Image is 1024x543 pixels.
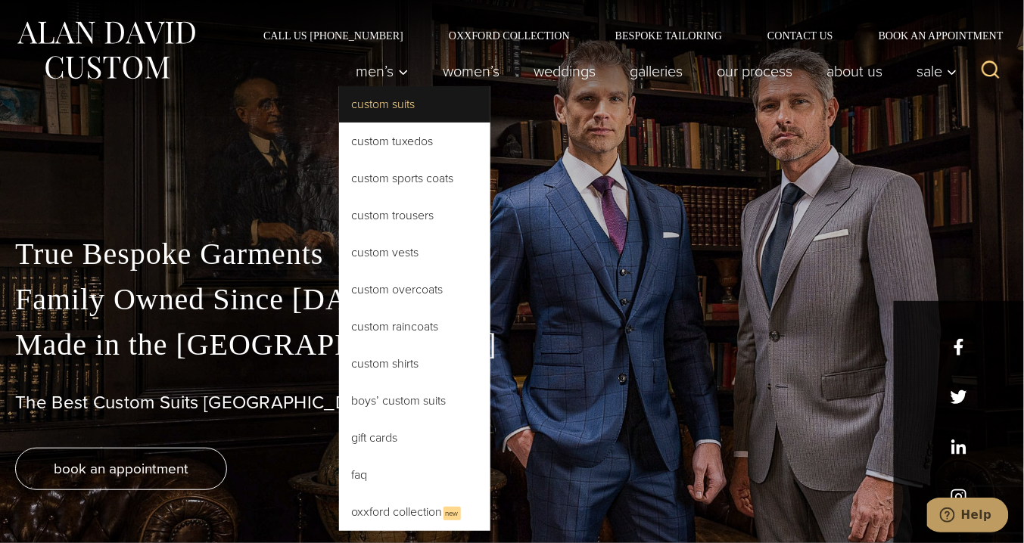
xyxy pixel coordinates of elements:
a: Custom Raincoats [339,309,490,345]
a: book an appointment [15,448,227,490]
span: New [444,507,461,520]
nav: Primary Navigation [339,56,966,86]
a: Contact Us [745,30,856,41]
a: Custom Suits [339,86,490,123]
img: Alan David Custom [15,17,197,84]
a: Book an Appointment [856,30,1009,41]
a: weddings [517,56,613,86]
a: Custom Shirts [339,346,490,382]
iframe: Opens a widget where you can chat to one of our agents [927,498,1009,535]
a: Gift Cards [339,420,490,456]
a: Women’s [426,56,517,86]
a: Oxxford CollectionNew [339,494,490,531]
a: Custom Tuxedos [339,123,490,160]
a: Call Us [PHONE_NUMBER] [241,30,426,41]
a: Galleries [613,56,700,86]
a: FAQ [339,457,490,493]
a: Oxxford Collection [426,30,593,41]
a: Custom Overcoats [339,271,490,308]
button: View Search Form [973,53,1009,89]
span: book an appointment [54,458,188,479]
a: Our Process [700,56,810,86]
a: About Us [810,56,900,86]
button: Men’s sub menu toggle [339,56,426,86]
a: Custom Vests [339,234,490,271]
a: Boys’ Custom Suits [339,383,490,419]
a: Custom Sports Coats [339,160,490,197]
nav: Secondary Navigation [241,30,1009,41]
a: Custom Trousers [339,197,490,234]
button: Sale sub menu toggle [900,56,966,86]
h1: The Best Custom Suits [GEOGRAPHIC_DATA] Has to Offer [15,392,1009,414]
p: True Bespoke Garments Family Owned Since [DATE] Made in the [GEOGRAPHIC_DATA] [15,231,1009,368]
a: Bespoke Tailoring [593,30,745,41]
